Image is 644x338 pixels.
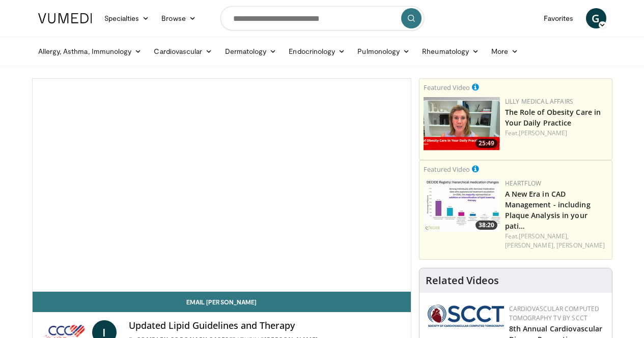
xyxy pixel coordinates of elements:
small: Featured Video [424,165,470,174]
img: 51a70120-4f25-49cc-93a4-67582377e75f.png.150x105_q85_autocrop_double_scale_upscale_version-0.2.png [428,304,504,327]
a: Cardiovascular [148,41,218,62]
a: Rheumatology [416,41,485,62]
a: Lilly Medical Affairs [505,97,574,106]
div: Feat. [505,232,608,250]
a: Cardiovascular Computed Tomography TV by SCCT [509,304,600,322]
a: Specialties [98,8,156,28]
a: Favorites [538,8,580,28]
a: Pulmonology [351,41,416,62]
a: 38:20 [424,179,500,232]
a: A New Era in CAD Management - including Plaque Analysis in your pati… [505,189,591,231]
a: [PERSON_NAME] [556,241,605,250]
a: 25:49 [424,97,500,150]
a: Browse [155,8,202,28]
img: 738d0e2d-290f-4d89-8861-908fb8b721dc.150x105_q85_crop-smart_upscale.jpg [424,179,500,232]
a: More [485,41,524,62]
a: Allergy, Asthma, Immunology [32,41,148,62]
small: Featured Video [424,83,470,92]
img: VuMedi Logo [38,13,92,23]
a: Endocrinology [283,41,351,62]
h4: Updated Lipid Guidelines and Therapy [129,320,403,331]
a: G [586,8,606,28]
a: [PERSON_NAME] [519,129,567,137]
span: 25:49 [475,139,497,148]
a: [PERSON_NAME], [505,241,555,250]
a: Heartflow [505,179,542,188]
input: Search topics, interventions [220,6,424,30]
img: e1208b6b-349f-4914-9dd7-f97803bdbf1d.png.150x105_q85_crop-smart_upscale.png [424,97,500,150]
span: 38:20 [475,221,497,230]
h4: Related Videos [426,274,499,287]
div: Feat. [505,129,608,138]
a: Dermatology [219,41,283,62]
a: Email [PERSON_NAME] [33,292,411,312]
a: [PERSON_NAME], [519,232,569,240]
video-js: Video Player [33,79,411,292]
a: The Role of Obesity Care in Your Daily Practice [505,107,601,128]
